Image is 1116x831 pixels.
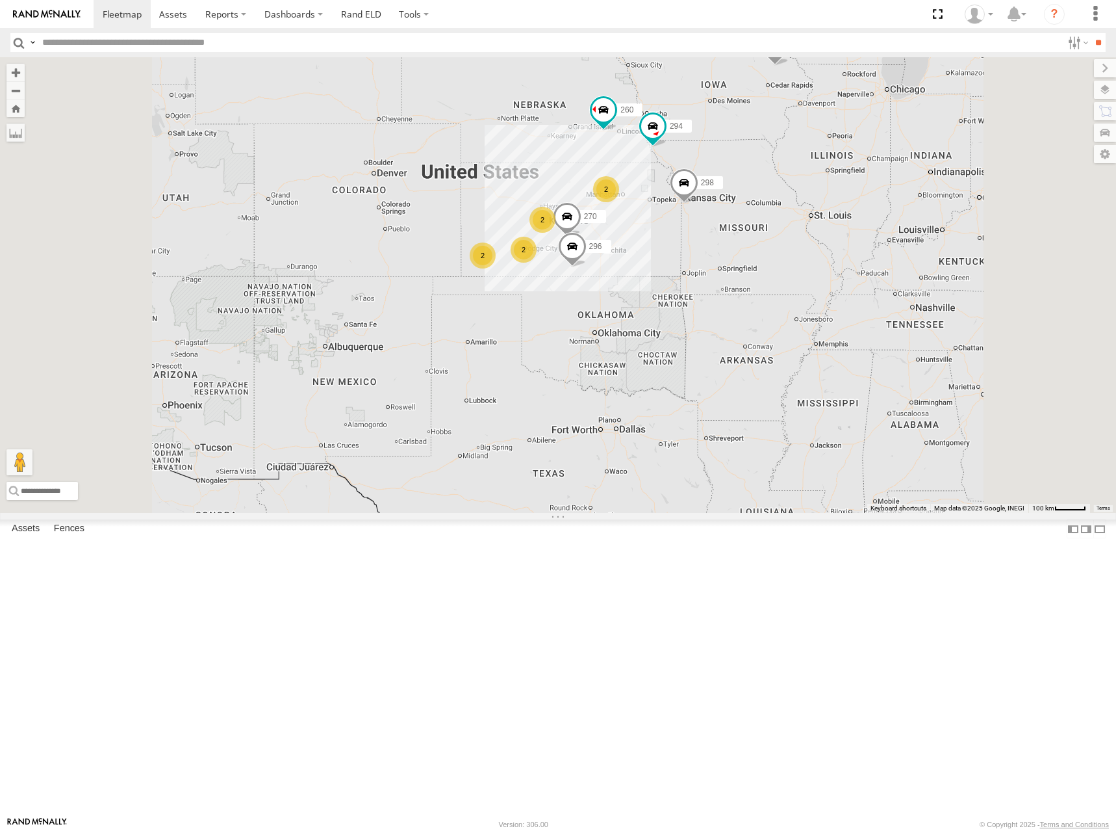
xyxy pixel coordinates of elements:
div: 2 [593,176,619,202]
button: Zoom out [6,81,25,99]
span: 260 [620,105,633,114]
button: Map Scale: 100 km per 45 pixels [1028,504,1090,513]
span: 100 km [1032,505,1054,512]
a: Terms (opens in new tab) [1097,505,1110,510]
div: 2 [529,207,555,233]
span: 294 [670,121,683,130]
div: © Copyright 2025 - [980,821,1109,828]
label: Map Settings [1094,145,1116,163]
div: 2 [511,237,537,263]
label: Dock Summary Table to the Left [1067,520,1080,538]
span: 298 [701,178,714,187]
label: Assets [5,520,46,538]
label: Fences [47,520,91,538]
button: Zoom Home [6,99,25,117]
label: Hide Summary Table [1093,520,1106,538]
button: Keyboard shortcuts [870,504,926,513]
a: Terms and Conditions [1040,821,1109,828]
i: ? [1044,4,1065,25]
label: Dock Summary Table to the Right [1080,520,1093,538]
a: Visit our Website [7,818,67,831]
button: Drag Pegman onto the map to open Street View [6,449,32,475]
div: 2 [470,243,496,269]
span: Map data ©2025 Google, INEGI [934,505,1024,512]
button: Zoom in [6,64,25,81]
span: 270 [584,211,597,220]
label: Search Filter Options [1063,33,1091,52]
span: 296 [589,242,602,251]
label: Search Query [27,33,38,52]
label: Measure [6,124,25,142]
img: rand-logo.svg [13,10,81,19]
div: Shane Miller [960,5,998,24]
div: Version: 306.00 [499,821,548,828]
